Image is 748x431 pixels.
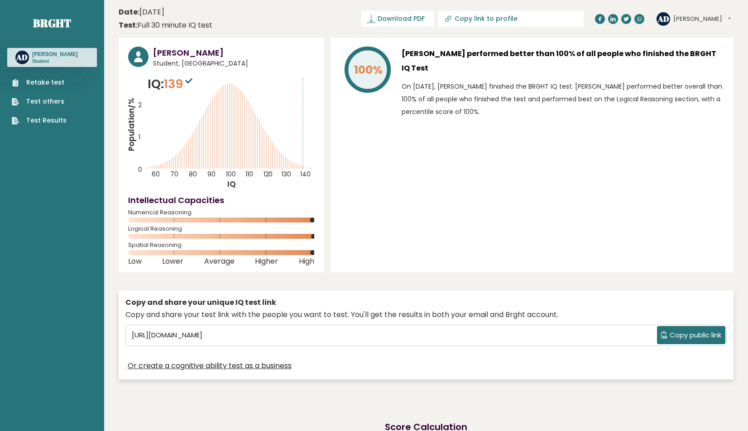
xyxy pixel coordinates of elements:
span: High [299,260,314,263]
div: Copy and share your unique IQ test link [125,297,727,308]
span: Higher [255,260,278,263]
div: Copy and share your test link with the people you want to test. You'll get the results in both yo... [125,309,727,320]
a: Test Results [12,116,67,125]
h4: Intellectual Capacities [128,194,314,206]
tspan: Population/% [126,98,137,151]
tspan: 100 [226,170,236,179]
b: Test: [119,20,138,30]
time: [DATE] [119,7,164,18]
p: IQ: [148,75,195,93]
a: Download PDF [361,11,434,27]
tspan: 60 [152,170,160,179]
h3: [PERSON_NAME] performed better than 100% of all people who finished the BRGHT IQ Test [402,47,724,76]
span: Lower [162,260,183,263]
span: Low [128,260,142,263]
tspan: 100% [354,62,383,78]
tspan: 90 [207,170,216,179]
span: Student, [GEOGRAPHIC_DATA] [153,59,314,68]
tspan: 140 [301,170,311,179]
h3: [PERSON_NAME] [153,47,314,59]
tspan: IQ [228,179,236,189]
span: Average [204,260,235,263]
span: 139 [164,76,195,92]
a: Brght [33,16,71,30]
button: Copy public link [657,326,725,344]
a: Or create a cognitive ability test as a business [128,360,292,371]
button: [PERSON_NAME] [673,14,731,24]
tspan: 110 [245,170,253,179]
tspan: 70 [170,170,178,179]
tspan: 80 [189,170,197,179]
tspan: 2 [138,100,142,109]
p: Student [32,58,78,65]
b: Date: [119,7,139,17]
text: AD [16,52,28,62]
text: AD [657,13,669,24]
tspan: 120 [264,170,273,179]
span: Download PDF [378,14,425,24]
span: Numerical Reasoning [128,211,314,214]
p: On [DATE], [PERSON_NAME] finished the BRGHT IQ test. [PERSON_NAME] performed better overall than ... [402,80,724,118]
tspan: 130 [282,170,291,179]
div: Full 30 minute IQ test [119,20,212,31]
a: Retake test [12,78,67,87]
h3: [PERSON_NAME] [32,51,78,58]
a: Test others [12,97,67,106]
tspan: 0 [138,165,142,174]
tspan: 1 [139,133,140,142]
span: Spatial Reasoning [128,243,314,247]
span: Logical Reasoning [128,227,314,231]
span: Copy public link [670,330,721,341]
